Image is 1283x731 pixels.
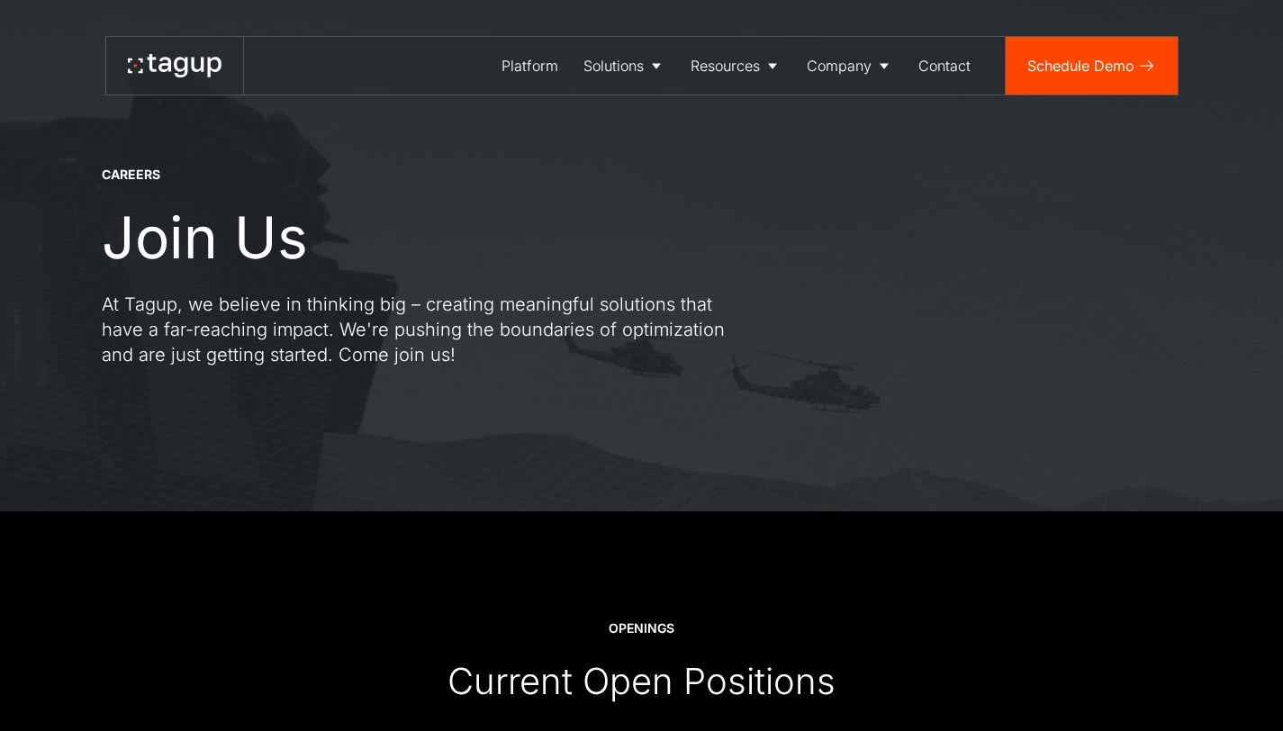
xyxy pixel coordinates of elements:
h1: Join Us [102,205,308,270]
div: CAREERS [102,166,160,184]
a: Platform [489,37,571,95]
div: OPENINGS [609,619,674,637]
div: Solutions [583,55,644,77]
div: Current Open Positions [447,659,836,704]
a: Schedule Demo [1006,37,1178,95]
p: At Tagup, we believe in thinking big – creating meaningful solutions that have a far-reaching imp... [102,292,750,367]
a: Resources [678,37,794,95]
div: Contact [918,55,971,77]
div: Schedule Demo [1027,55,1134,77]
div: Platform [501,55,558,77]
a: Company [794,37,906,95]
div: Resources [691,55,760,77]
a: Solutions [571,37,678,95]
a: Contact [906,37,983,95]
div: Company [807,55,872,77]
